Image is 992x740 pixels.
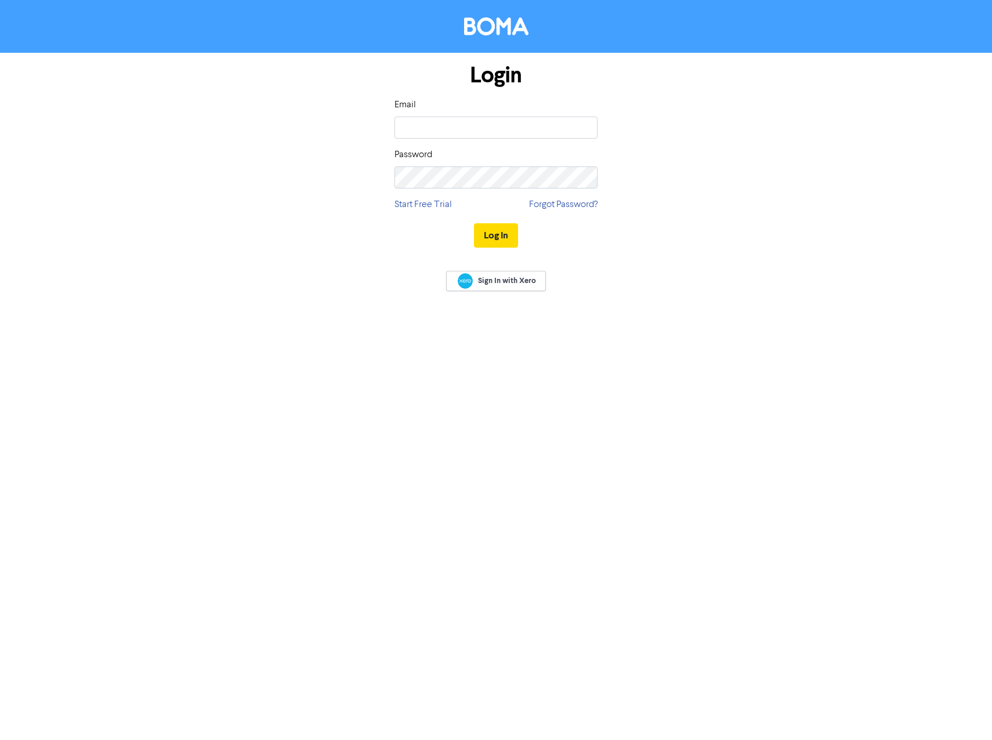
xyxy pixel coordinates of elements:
[458,273,473,289] img: Xero logo
[394,98,416,112] label: Email
[394,198,452,212] a: Start Free Trial
[446,271,546,291] a: Sign In with Xero
[934,684,992,740] iframe: Chat Widget
[394,148,432,162] label: Password
[478,275,536,286] span: Sign In with Xero
[464,17,528,35] img: BOMA Logo
[529,198,598,212] a: Forgot Password?
[394,62,598,89] h1: Login
[474,223,518,248] button: Log In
